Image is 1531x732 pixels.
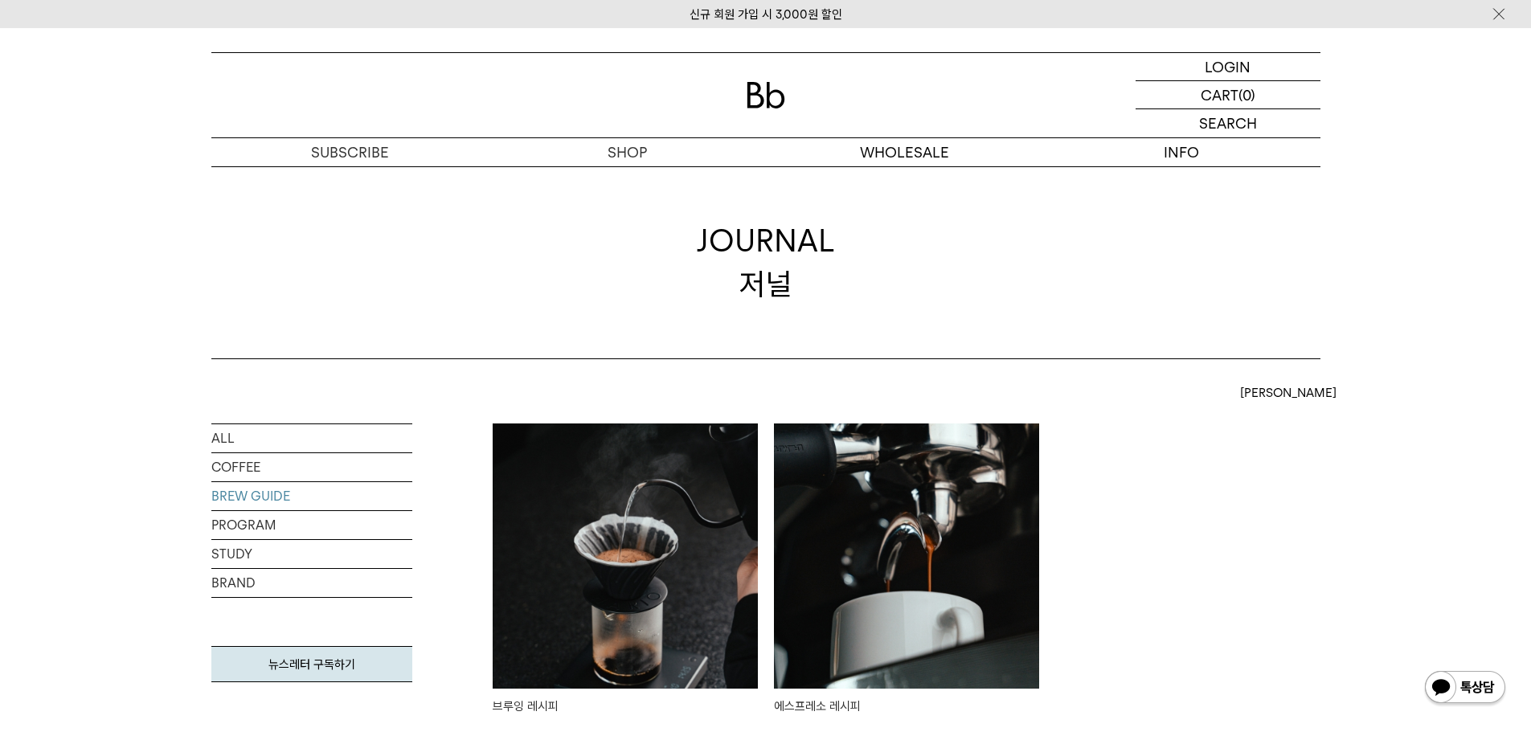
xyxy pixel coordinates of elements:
[766,138,1043,166] p: WHOLESALE
[211,424,412,452] a: ALL
[211,511,412,539] a: PROGRAM
[211,138,489,166] a: SUBSCRIBE
[774,423,1039,689] img: 에스프레소 레시피
[489,138,766,166] a: SHOP
[1199,109,1257,137] p: SEARCH
[1240,383,1337,403] span: [PERSON_NAME]
[1205,53,1251,80] p: LOGIN
[1238,81,1255,108] p: (0)
[211,453,412,481] a: COFFEE
[697,219,835,305] div: JOURNAL 저널
[1136,81,1320,109] a: CART (0)
[690,7,842,22] a: 신규 회원 가입 시 3,000원 할인
[1201,81,1238,108] p: CART
[211,540,412,568] a: STUDY
[493,423,758,689] img: 브루잉 레시피
[747,82,785,108] img: 로고
[1043,138,1320,166] p: INFO
[211,482,412,510] a: BREW GUIDE
[211,569,412,597] a: BRAND
[1423,669,1507,708] img: 카카오톡 채널 1:1 채팅 버튼
[211,646,412,682] a: 뉴스레터 구독하기
[1136,53,1320,81] a: LOGIN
